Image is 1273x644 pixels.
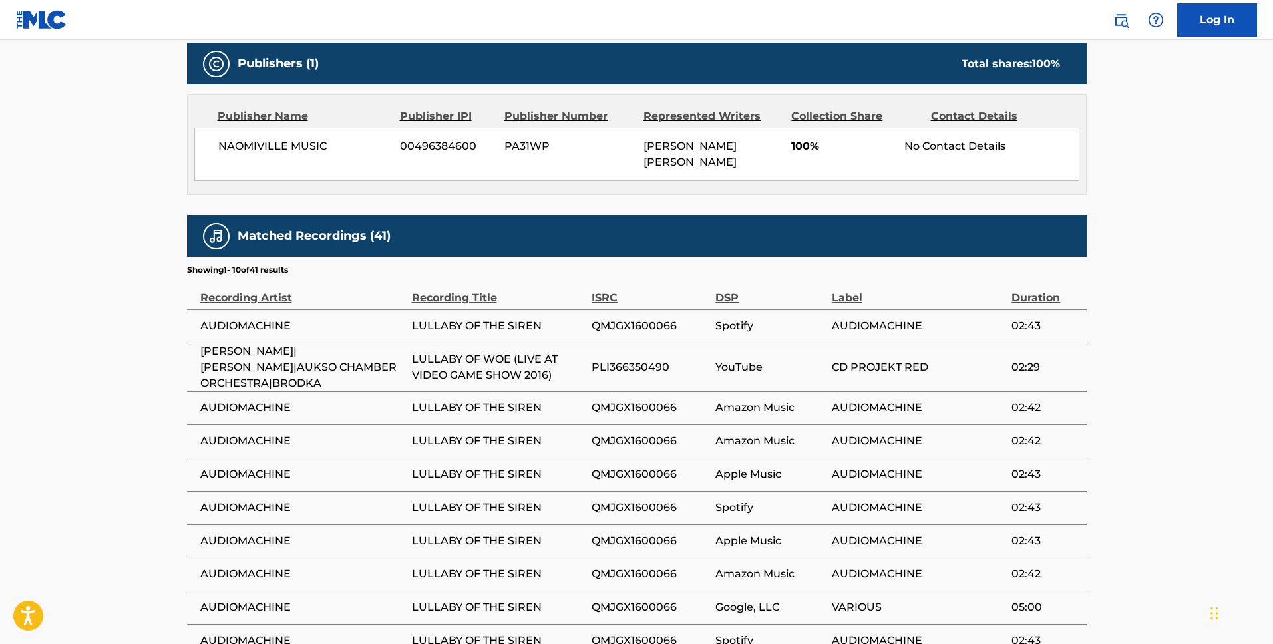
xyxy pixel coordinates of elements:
[643,140,737,168] span: [PERSON_NAME] [PERSON_NAME]
[1143,7,1169,33] div: Help
[187,264,288,276] p: Showing 1 - 10 of 41 results
[412,599,585,615] span: LULLABY OF THE SIREN
[962,56,1060,72] div: Total shares:
[715,533,824,549] span: Apple Music
[218,138,391,154] span: NAOMIVILLE MUSIC
[592,566,709,582] span: QMJGX1600066
[715,599,824,615] span: Google, LLC
[832,466,1005,482] span: AUDIOMACHINE
[715,318,824,334] span: Spotify
[200,466,405,482] span: AUDIOMACHINE
[1177,3,1257,37] a: Log In
[832,433,1005,449] span: AUDIOMACHINE
[1011,318,1079,334] span: 02:43
[1011,276,1079,306] div: Duration
[832,500,1005,516] span: AUDIOMACHINE
[1108,7,1135,33] a: Public Search
[412,466,585,482] span: LULLABY OF THE SIREN
[832,566,1005,582] span: AUDIOMACHINE
[1148,12,1164,28] img: help
[400,138,494,154] span: 00496384600
[412,500,585,516] span: LULLABY OF THE SIREN
[200,566,405,582] span: AUDIOMACHINE
[592,400,709,416] span: QMJGX1600066
[400,108,494,124] div: Publisher IPI
[208,228,224,244] img: Matched Recordings
[1011,533,1079,549] span: 02:43
[412,566,585,582] span: LULLABY OF THE SIREN
[715,400,824,416] span: Amazon Music
[592,533,709,549] span: QMJGX1600066
[715,433,824,449] span: Amazon Music
[832,318,1005,334] span: AUDIOMACHINE
[1032,57,1060,70] span: 100 %
[208,56,224,72] img: Publishers
[200,276,405,306] div: Recording Artist
[200,343,405,391] span: [PERSON_NAME]|[PERSON_NAME]|AUKSO CHAMBER ORCHESTRA|BRODKA
[504,108,634,124] div: Publisher Number
[1011,433,1079,449] span: 02:42
[592,599,709,615] span: QMJGX1600066
[592,433,709,449] span: QMJGX1600066
[1011,466,1079,482] span: 02:43
[504,138,634,154] span: PA31WP
[832,359,1005,375] span: CD PROJEKT RED
[643,108,781,124] div: Represented Writers
[832,599,1005,615] span: VARIOUS
[16,10,67,29] img: MLC Logo
[592,318,709,334] span: QMJGX1600066
[1011,359,1079,375] span: 02:29
[200,400,405,416] span: AUDIOMACHINE
[218,108,390,124] div: Publisher Name
[238,228,391,243] h5: Matched Recordings (41)
[592,500,709,516] span: QMJGX1600066
[832,533,1005,549] span: AUDIOMACHINE
[1011,400,1079,416] span: 02:42
[592,276,709,306] div: ISRC
[1011,500,1079,516] span: 02:43
[715,500,824,516] span: Spotify
[200,500,405,516] span: AUDIOMACHINE
[1113,12,1129,28] img: search
[1011,566,1079,582] span: 02:42
[832,276,1005,306] div: Label
[412,533,585,549] span: LULLABY OF THE SIREN
[412,433,585,449] span: LULLABY OF THE SIREN
[791,108,920,124] div: Collection Share
[1210,593,1218,633] div: Drag
[238,56,319,71] h5: Publishers (1)
[715,466,824,482] span: Apple Music
[715,359,824,375] span: YouTube
[715,566,824,582] span: Amazon Music
[931,108,1060,124] div: Contact Details
[200,318,405,334] span: AUDIOMACHINE
[200,433,405,449] span: AUDIOMACHINE
[1206,580,1273,644] iframe: Chat Widget
[412,400,585,416] span: LULLABY OF THE SIREN
[1011,599,1079,615] span: 05:00
[412,318,585,334] span: LULLABY OF THE SIREN
[412,351,585,383] span: LULLABY OF WOE (LIVE AT VIDEO GAME SHOW 2016)
[200,533,405,549] span: AUDIOMACHINE
[715,276,824,306] div: DSP
[791,138,894,154] span: 100%
[592,359,709,375] span: PLI366350490
[412,276,585,306] div: Recording Title
[200,599,405,615] span: AUDIOMACHINE
[832,400,1005,416] span: AUDIOMACHINE
[592,466,709,482] span: QMJGX1600066
[904,138,1078,154] div: No Contact Details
